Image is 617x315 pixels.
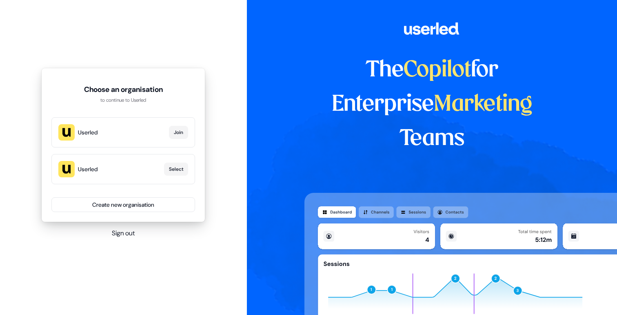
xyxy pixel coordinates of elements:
span: Userled [78,128,166,136]
h1: Choose an organisation [84,85,163,94]
img: Userled [58,161,75,177]
span: Marketing [434,94,533,115]
span: to continue to Userled [100,96,146,104]
span: Userled [78,165,161,173]
img: Userled [58,124,75,141]
h1: The for Enterprise Teams [304,53,559,156]
button: Sign out [112,228,135,238]
button: Select [164,163,188,176]
button: Join [169,126,188,139]
button: Create new organisation [51,197,195,212]
span: Copilot [404,60,471,81]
